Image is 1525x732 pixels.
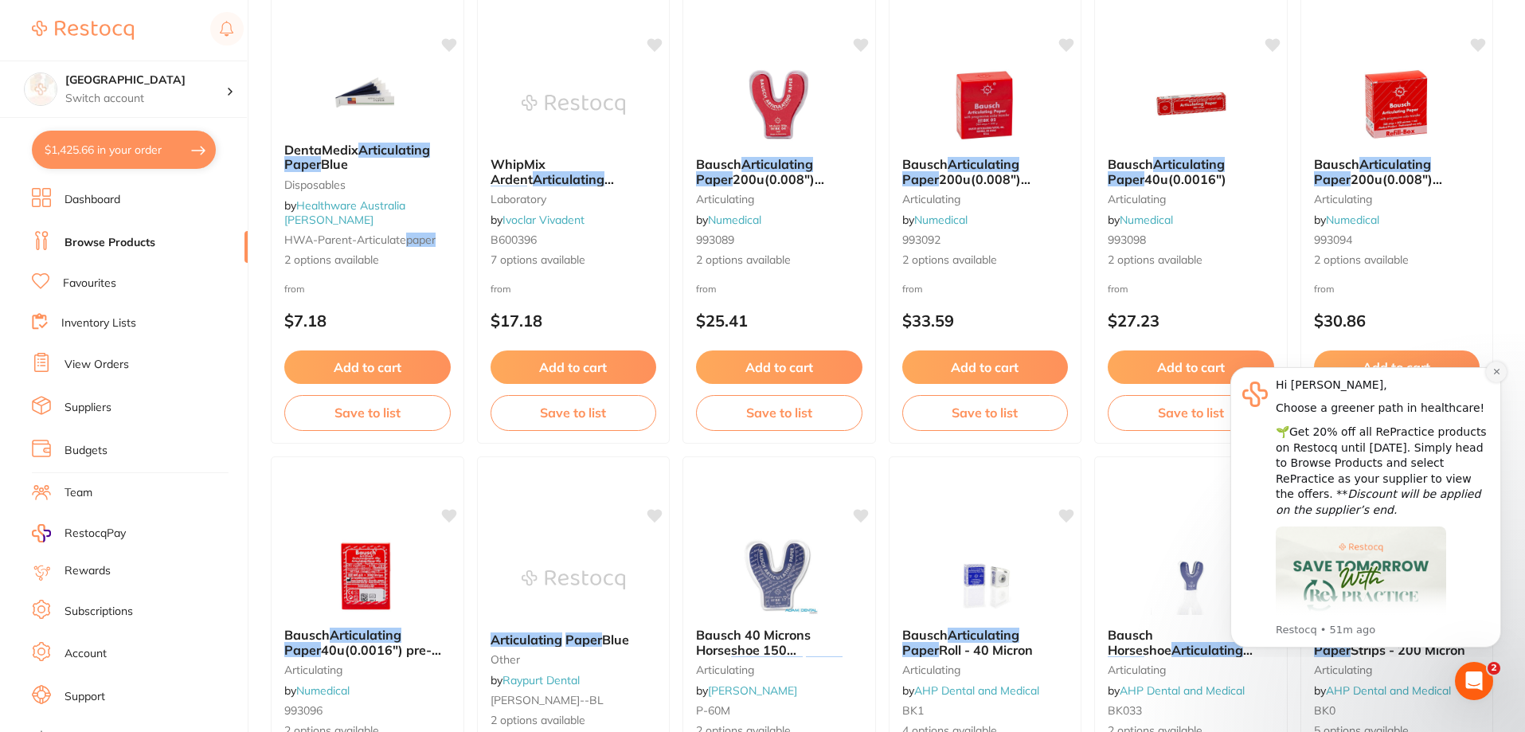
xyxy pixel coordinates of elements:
b: Bausch Articulating Paper 40u(0.0016") [1108,157,1274,186]
iframe: Intercom notifications message [1206,353,1525,657]
span: from [491,283,511,295]
em: Articulating [1153,156,1225,172]
em: Articulating [741,156,813,172]
p: $27.23 [1108,311,1274,330]
button: Add to cart [1314,350,1480,384]
a: Subscriptions [65,604,133,620]
a: Account [65,646,107,662]
span: by [491,673,580,687]
b: Bausch Horseshoe Articulating Paper Strips [1108,628,1274,657]
span: Bausch [1108,156,1153,172]
img: Bausch Articulating Paper 40u(0.0016") pre-cut strips BK-62 200pcs [315,535,419,615]
span: Bausch [902,156,948,172]
small: articulating [902,663,1069,676]
p: $33.59 [902,311,1069,330]
span: by [1108,683,1245,698]
small: Disposables [284,178,451,191]
span: BK033 [1108,703,1142,718]
span: 2 options available [696,252,862,268]
a: Ivoclar Vivadent [502,213,585,227]
small: other [491,653,657,666]
em: Paper [696,171,733,187]
span: by [284,683,350,698]
em: Articulating [330,627,401,643]
p: Switch account [65,91,226,107]
a: RestocqPay [32,524,126,542]
span: P-60M [696,703,730,718]
em: Paper [902,642,939,658]
span: by [284,198,405,227]
span: Bausch Horseshoe [1108,627,1171,657]
img: Bausch Articulating Paper Roll - 40 Micron [933,535,1037,615]
span: WhipMix Ardent [491,156,545,186]
span: B600396 [491,233,537,247]
b: Bausch Articulating Paper 200u(0.008") w/dispenser BK-02 300pcs [902,157,1069,186]
em: Articulating [491,632,562,648]
a: Raypurt Dental [502,673,580,687]
em: Paper [284,156,321,172]
span: from [902,283,923,295]
span: by [1108,213,1173,227]
span: 40u(0.0016") pre-cut strips BK-62 200pcs [284,642,441,672]
span: by [902,213,968,227]
b: Bausch Articulating Paper 40u(0.0016") pre-cut strips BK-62 200pcs [284,628,451,657]
span: by [1314,213,1379,227]
small: articulating [1108,663,1274,676]
span: 2 options available [1108,252,1274,268]
a: Healthware Australia [PERSON_NAME] [284,198,405,227]
span: 200u(0.008") Refillbox BK-1002 300pcsm [1314,171,1442,217]
button: Add to cart [696,350,862,384]
img: Bausch Articulating Paper 200u(0.008") w/dispenser BK-02 300pcs [933,65,1037,144]
img: Bausch Articulating Paper 200u(0.008") Horseshoe BK-04, 50pcsm [727,65,831,144]
span: RestocqPay [65,526,126,542]
button: $1,425.66 in your order [32,131,216,169]
button: Save to list [902,395,1069,430]
span: Bausch [696,156,741,172]
a: Restocq Logo [32,12,134,49]
em: Paper [806,656,843,672]
em: Articulating [948,156,1019,172]
a: Rewards [65,563,111,579]
span: Bausch 40 Microns Horseshoe 150 Strips [696,627,811,672]
small: articulating [696,193,862,206]
button: Save to list [491,395,657,430]
em: Articulating [1171,642,1243,658]
small: articulating [902,193,1069,206]
a: AHP Dental and Medical [1326,683,1451,698]
em: Paper [902,171,939,187]
em: paper [406,233,436,247]
button: Add to cart [284,350,451,384]
img: Katoomba Dental Centre [25,73,57,105]
em: Paper [491,186,527,202]
small: articulating [1108,193,1274,206]
small: articulating [696,663,862,676]
button: Add to cart [902,350,1069,384]
em: Articulating [948,627,1019,643]
b: Bausch Articulating Paper 200u(0.008") Refillbox BK-1002 300pcsm [1314,157,1480,186]
img: Restocq Logo [32,21,134,40]
img: Articulating Paper Blue [522,540,625,620]
small: laboratory [491,193,657,206]
span: 993096 [284,703,323,718]
p: $7.18 [284,311,451,330]
p: $25.41 [696,311,862,330]
em: Paper [1314,171,1351,187]
a: Dashboard [65,192,120,208]
span: 2 [1488,662,1500,675]
iframe: Intercom live chat [1455,662,1493,700]
b: Bausch 40 Microns Horseshoe 150 Strips Articulating Paper [696,628,862,657]
button: Add to cart [1108,350,1274,384]
em: Paper [1108,171,1144,187]
em: Paper [565,632,602,648]
small: articulating [284,663,451,676]
b: Bausch Articulating Paper Roll - 40 Micron [902,628,1069,657]
a: Favourites [63,276,116,292]
span: from [1314,283,1335,295]
small: articulating [1314,663,1480,676]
